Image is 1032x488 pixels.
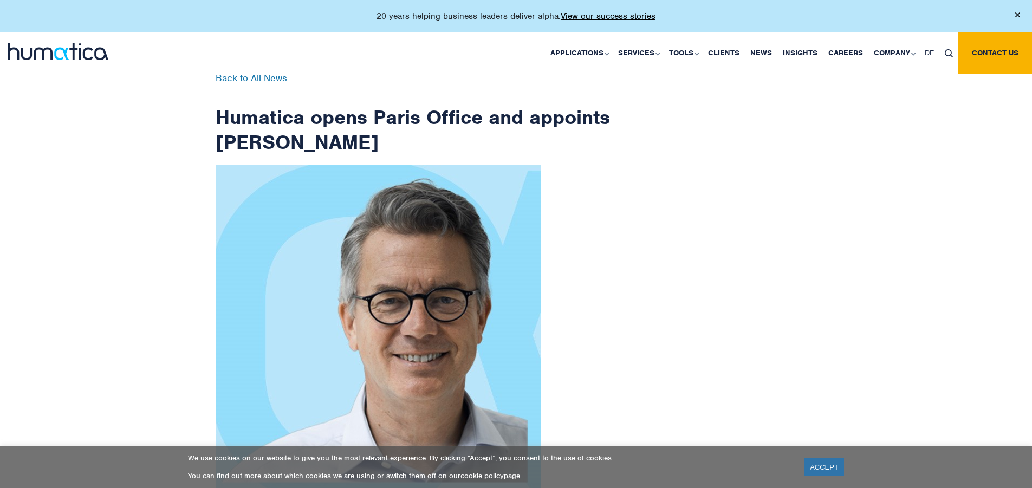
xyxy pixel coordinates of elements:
img: logo [8,43,108,60]
a: View our success stories [561,11,655,22]
a: Clients [703,32,745,74]
a: Company [868,32,919,74]
img: search_icon [945,49,953,57]
a: Tools [664,32,703,74]
a: Applications [545,32,613,74]
p: 20 years helping business leaders deliver alpha. [377,11,655,22]
a: cookie policy [460,471,504,480]
p: You can find out more about which cookies we are using or switch them off on our page. [188,471,791,480]
a: News [745,32,777,74]
a: DE [919,32,939,74]
p: We use cookies on our website to give you the most relevant experience. By clicking “Accept”, you... [188,453,791,463]
a: ACCEPT [804,458,844,476]
a: Contact us [958,32,1032,74]
a: Services [613,32,664,74]
h1: Humatica opens Paris Office and appoints [PERSON_NAME] [216,74,611,154]
a: Back to All News [216,72,287,84]
a: Insights [777,32,823,74]
a: Careers [823,32,868,74]
span: DE [925,48,934,57]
